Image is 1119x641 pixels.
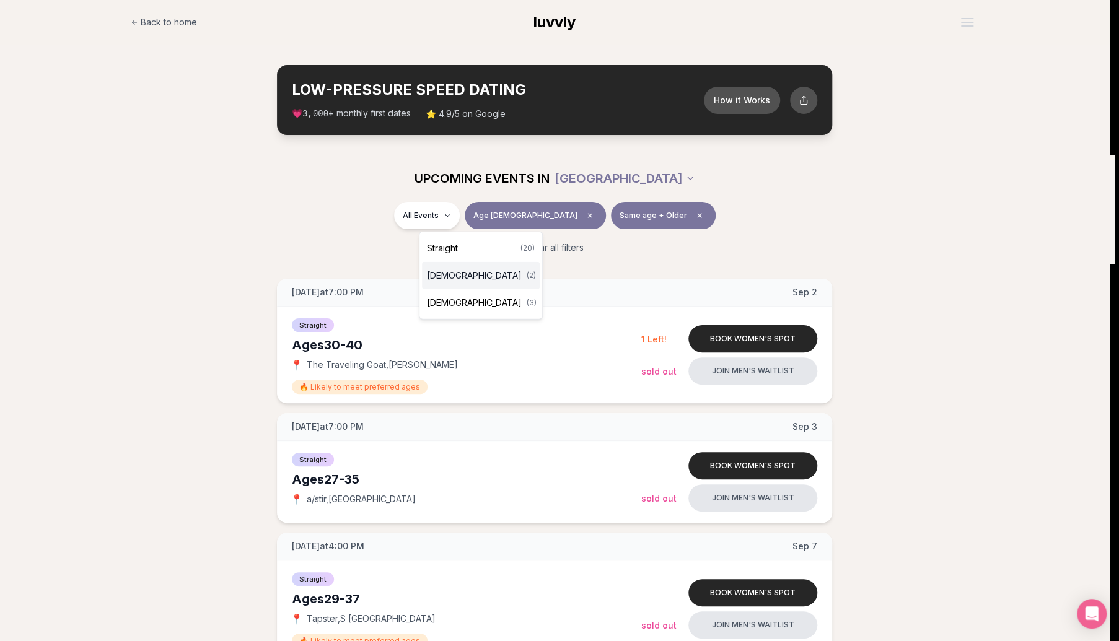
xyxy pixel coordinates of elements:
span: Straight [427,242,458,255]
span: ( 2 ) [527,271,536,281]
span: ( 20 ) [520,243,535,253]
span: [DEMOGRAPHIC_DATA] [427,297,522,309]
span: ( 3 ) [527,298,537,308]
span: [DEMOGRAPHIC_DATA] [427,269,522,282]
